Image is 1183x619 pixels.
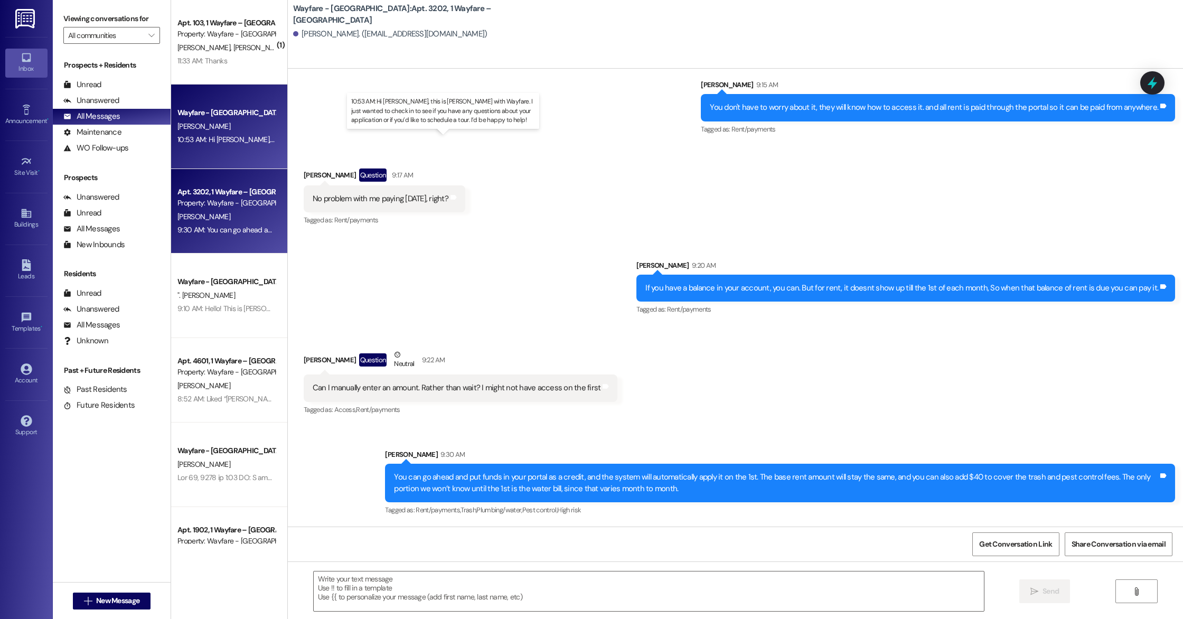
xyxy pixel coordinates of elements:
span: Pest control , [522,505,558,514]
div: 9:15 AM [754,79,778,90]
span: Get Conversation Link [979,539,1052,550]
div: Property: Wayfare - [GEOGRAPHIC_DATA] [177,367,275,378]
span: Trash , [461,505,476,514]
span: [PERSON_NAME] [177,121,230,131]
button: Get Conversation Link [972,532,1059,556]
span: Rent/payments [667,305,711,314]
div: [PERSON_NAME] [385,449,1175,464]
div: 8:52 AM: Liked “[PERSON_NAME] (Wayfare - [GEOGRAPHIC_DATA]): Your email is the username and the p... [177,394,572,404]
div: Property: Wayfare - [GEOGRAPHIC_DATA] [177,198,275,209]
span: New Message [96,595,139,606]
div: Apt. 4601, 1 Wayfare – [GEOGRAPHIC_DATA] [177,355,275,367]
span: Access , [334,405,356,414]
a: Inbox [5,49,48,77]
div: Unanswered [63,192,119,203]
div: Can I manually enter an amount. Rather than wait? I might not have access on the first [313,382,601,393]
div: Residents [53,268,171,279]
div: 9:20 AM [689,260,716,271]
a: Leads [5,256,48,285]
div: Neutral [392,349,416,371]
div: [PERSON_NAME] [304,168,465,185]
a: Templates • [5,308,48,337]
div: Unread [63,79,101,90]
span: Share Conversation via email [1072,539,1166,550]
div: Property: Wayfare - [GEOGRAPHIC_DATA] [177,536,275,547]
div: All Messages [63,111,120,122]
span: Send [1043,586,1059,597]
div: Tagged as: [636,302,1175,317]
a: Support [5,412,48,440]
span: • [47,116,49,123]
div: Past + Future Residents [53,365,171,376]
div: You can go ahead and put funds in your portal as a credit, and the system will automatically appl... [394,472,1158,494]
div: Wayfare - [GEOGRAPHIC_DATA] [177,107,275,118]
div: 11:33 AM: Thanks [177,56,227,65]
div: Tagged as: [304,212,465,228]
div: Tagged as: [385,502,1175,518]
div: Wayfare - [GEOGRAPHIC_DATA] [177,445,275,456]
div: 9:10 AM: Hello! This is [PERSON_NAME] with Wayfare [GEOGRAPHIC_DATA] Apartments. I just wanted to... [177,304,957,313]
span: Rent/payments [731,125,776,134]
div: Tagged as: [701,121,1175,137]
span: • [38,167,40,175]
div: New Inbounds [63,239,125,250]
div: You don't have to worry about it, they will know how to access it. and all rent is paid through t... [710,102,1158,113]
a: Account [5,360,48,389]
span: [PERSON_NAME] [177,212,230,221]
div: 9:30 AM: You can go ahead and put funds in your portal as a credit, and the system will automatic... [177,225,1166,235]
div: Unread [63,208,101,219]
div: Question [359,353,387,367]
i:  [148,31,154,40]
div: All Messages [63,320,120,331]
p: 10:53 AM: Hi [PERSON_NAME], this is [PERSON_NAME] with Wayfare. I just wanted to check in to see ... [351,97,535,124]
span: • [41,323,42,331]
div: 10:53 AM: Hi [PERSON_NAME], this is [PERSON_NAME] with Wayfare. I just wanted to check in to see ... [177,135,800,144]
div: Tagged as: [304,402,618,417]
div: Apt. 1902, 1 Wayfare – [GEOGRAPHIC_DATA] [177,524,275,536]
div: Question [359,168,387,182]
div: [PERSON_NAME] [636,260,1175,275]
img: ResiDesk Logo [15,9,37,29]
div: All Messages [63,223,120,235]
div: Past Residents [63,384,127,395]
div: If you have a balance in your account, you can. But for rent, it doesnt show up till the 1st of e... [645,283,1158,294]
button: Share Conversation via email [1065,532,1172,556]
div: [PERSON_NAME] [304,349,618,375]
span: Plumbing/water , [476,505,522,514]
label: Viewing conversations for [63,11,160,27]
span: High risk [557,505,581,514]
i:  [1030,587,1038,596]
span: Rent/payments , [416,505,461,514]
div: Apt. 3202, 1 Wayfare – [GEOGRAPHIC_DATA] [177,186,275,198]
div: 9:22 AM [419,354,445,365]
div: Unread [63,288,101,299]
input: All communities [68,27,143,44]
span: ". [PERSON_NAME] [177,290,235,300]
button: New Message [73,593,151,609]
div: WO Follow-ups [63,143,128,154]
span: [PERSON_NAME] [233,43,286,52]
span: [PERSON_NAME] [177,381,230,390]
div: Apt. 103, 1 Wayfare – [GEOGRAPHIC_DATA] [177,17,275,29]
div: Unknown [63,335,108,346]
div: [PERSON_NAME] [701,79,1175,94]
div: Maintenance [63,127,121,138]
div: Property: Wayfare - [GEOGRAPHIC_DATA] [177,29,275,40]
span: [PERSON_NAME] [177,43,233,52]
b: Wayfare - [GEOGRAPHIC_DATA]: Apt. 3202, 1 Wayfare – [GEOGRAPHIC_DATA] [293,3,504,26]
button: Send [1019,579,1071,603]
div: 9:17 AM [389,170,413,181]
span: [PERSON_NAME] [177,459,230,469]
span: Rent/payments [356,405,400,414]
div: Prospects + Residents [53,60,171,71]
div: 9:30 AM [438,449,465,460]
div: Future Residents [63,400,135,411]
a: Buildings [5,204,48,233]
div: [PERSON_NAME]. ([EMAIL_ADDRESS][DOMAIN_NAME]) [293,29,487,40]
div: Unanswered [63,304,119,315]
i:  [84,597,92,605]
i:  [1132,587,1140,596]
div: Unanswered [63,95,119,106]
div: No problem with me paying [DATE], right? [313,193,448,204]
span: Rent/payments [334,215,379,224]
